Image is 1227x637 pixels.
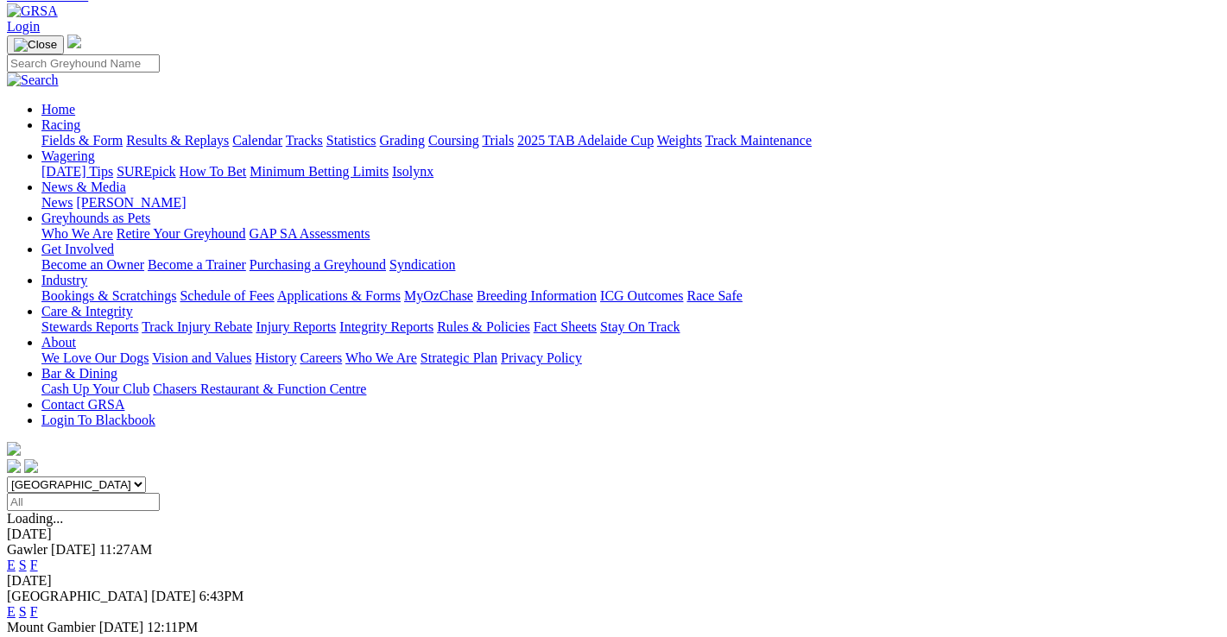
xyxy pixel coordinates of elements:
a: Login [7,19,40,34]
a: 2025 TAB Adelaide Cup [517,133,654,148]
a: Wagering [41,148,95,163]
div: [DATE] [7,527,1220,542]
a: Fact Sheets [534,319,597,334]
a: Greyhounds as Pets [41,211,150,225]
a: Syndication [389,257,455,272]
img: twitter.svg [24,459,38,473]
a: Chasers Restaurant & Function Centre [153,382,366,396]
span: [DATE] [51,542,96,557]
a: Who We Are [41,226,113,241]
a: Minimum Betting Limits [250,164,389,179]
a: Results & Replays [126,133,229,148]
a: Who We Are [345,350,417,365]
button: Toggle navigation [7,35,64,54]
div: Greyhounds as Pets [41,226,1220,242]
a: Become a Trainer [148,257,246,272]
a: Trials [482,133,514,148]
a: Track Maintenance [705,133,812,148]
a: Tracks [286,133,323,148]
span: Mount Gambier [7,620,96,634]
a: Home [41,102,75,117]
a: [PERSON_NAME] [76,195,186,210]
a: Purchasing a Greyhound [250,257,386,272]
span: 12:11PM [147,620,198,634]
a: We Love Our Dogs [41,350,149,365]
div: Bar & Dining [41,382,1220,397]
a: Statistics [326,133,376,148]
span: Loading... [7,511,63,526]
a: E [7,604,16,619]
span: [DATE] [151,589,196,603]
a: S [19,604,27,619]
a: Stay On Track [600,319,680,334]
a: Privacy Policy [501,350,582,365]
a: E [7,558,16,572]
div: About [41,350,1220,366]
a: Rules & Policies [437,319,530,334]
a: Cash Up Your Club [41,382,149,396]
a: ICG Outcomes [600,288,683,303]
a: Industry [41,273,87,287]
a: F [30,604,38,619]
a: Login To Blackbook [41,413,155,427]
a: MyOzChase [404,288,473,303]
a: Become an Owner [41,257,144,272]
a: Grading [380,133,425,148]
a: History [255,350,296,365]
a: Fields & Form [41,133,123,148]
a: Get Involved [41,242,114,256]
a: Contact GRSA [41,397,124,412]
a: About [41,335,76,350]
a: Coursing [428,133,479,148]
a: Careers [300,350,342,365]
a: Schedule of Fees [180,288,274,303]
a: Vision and Values [152,350,251,365]
input: Select date [7,493,160,511]
a: Bar & Dining [41,366,117,381]
div: [DATE] [7,573,1220,589]
a: GAP SA Assessments [250,226,370,241]
a: F [30,558,38,572]
div: Racing [41,133,1220,148]
div: Care & Integrity [41,319,1220,335]
div: Industry [41,288,1220,304]
a: Care & Integrity [41,304,133,318]
a: Racing [41,117,80,132]
a: Stewards Reports [41,319,138,334]
a: Breeding Information [477,288,597,303]
div: News & Media [41,195,1220,211]
a: Strategic Plan [421,350,497,365]
img: facebook.svg [7,459,21,473]
img: Search [7,73,59,88]
img: logo-grsa-white.png [7,442,21,456]
a: [DATE] Tips [41,164,113,179]
a: Race Safe [686,288,742,303]
a: Isolynx [392,164,433,179]
div: Get Involved [41,257,1220,273]
a: How To Bet [180,164,247,179]
span: [DATE] [99,620,144,634]
span: 6:43PM [199,589,244,603]
span: Gawler [7,542,47,557]
a: News [41,195,73,210]
img: logo-grsa-white.png [67,35,81,48]
input: Search [7,54,160,73]
a: Integrity Reports [339,319,433,334]
a: News & Media [41,180,126,194]
span: 11:27AM [99,542,153,557]
a: Injury Reports [256,319,336,334]
a: Track Injury Rebate [142,319,252,334]
a: Calendar [232,133,282,148]
a: S [19,558,27,572]
a: Weights [657,133,702,148]
a: Retire Your Greyhound [117,226,246,241]
a: Bookings & Scratchings [41,288,176,303]
div: Wagering [41,164,1220,180]
img: GRSA [7,3,58,19]
img: Close [14,38,57,52]
a: Applications & Forms [277,288,401,303]
a: SUREpick [117,164,175,179]
span: [GEOGRAPHIC_DATA] [7,589,148,603]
